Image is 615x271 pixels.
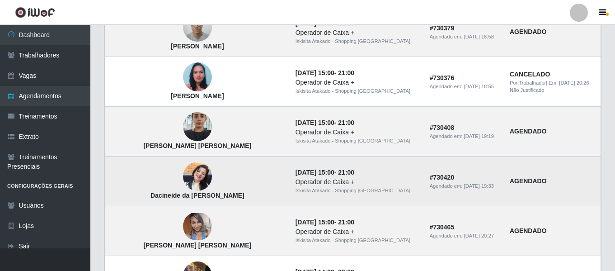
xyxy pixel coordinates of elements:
[464,233,494,238] time: [DATE] 20:27
[296,119,334,126] time: [DATE] 15:00
[183,8,212,47] img: Diogo Laurentino Araujo
[296,219,354,226] strong: -
[296,227,419,237] div: Operador de Caixa +
[430,232,499,240] div: Agendado em:
[430,83,499,90] div: Agendado em:
[296,187,419,195] div: Iskisita Atakado - Shopping [GEOGRAPHIC_DATA]
[430,74,455,81] strong: # 730376
[464,133,494,139] time: [DATE] 19:19
[15,7,55,18] img: CoreUI Logo
[430,223,455,231] strong: # 730465
[296,219,334,226] time: [DATE] 15:00
[296,78,419,87] div: Operador de Caixa +
[296,177,419,187] div: Operador de Caixa +
[296,28,419,38] div: Operador de Caixa +
[183,157,212,196] img: Dacineide da silva bezerra
[296,69,334,76] time: [DATE] 15:00
[338,219,354,226] time: 21:00
[430,124,455,131] strong: # 730408
[338,119,354,126] time: 21:00
[296,237,419,244] div: Iskisita Atakado - Shopping [GEOGRAPHIC_DATA]
[510,227,547,234] strong: AGENDADO
[296,128,419,137] div: Operador de Caixa +
[296,87,419,95] div: Iskisita Atakado - Shopping [GEOGRAPHIC_DATA]
[430,33,499,41] div: Agendado em:
[296,119,354,126] strong: -
[430,133,499,140] div: Agendado em:
[559,80,589,86] time: [DATE] 20:26
[510,79,595,87] div: | Em:
[510,86,595,94] div: Não Justificado
[296,169,354,176] strong: -
[430,174,455,181] strong: # 730420
[464,84,494,89] time: [DATE] 18:55
[143,242,251,249] strong: [PERSON_NAME] [PERSON_NAME]
[296,69,354,76] strong: -
[143,142,251,149] strong: [PERSON_NAME] [PERSON_NAME]
[464,183,494,189] time: [DATE] 19:33
[510,177,547,185] strong: AGENDADO
[510,128,547,135] strong: AGENDADO
[183,51,212,103] img: Mykaella de Almeida Silva
[183,213,212,240] img: Camila de Oliveira jacinto
[338,169,354,176] time: 21:00
[430,182,499,190] div: Agendado em:
[464,34,494,39] time: [DATE] 18:58
[296,169,334,176] time: [DATE] 15:00
[510,28,547,35] strong: AGENDADO
[150,192,244,199] strong: Dacineide da [PERSON_NAME]
[171,43,224,50] strong: [PERSON_NAME]
[510,80,546,86] span: Por: Trabalhador
[338,69,354,76] time: 21:00
[296,38,419,45] div: Iskisita Atakado - Shopping [GEOGRAPHIC_DATA]
[296,137,419,145] div: Iskisita Atakado - Shopping [GEOGRAPHIC_DATA]
[510,71,550,78] strong: CANCELADO
[171,92,224,100] strong: [PERSON_NAME]
[430,24,455,32] strong: # 730379
[183,108,212,146] img: Agnes Valeska Barbosa de Moraes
